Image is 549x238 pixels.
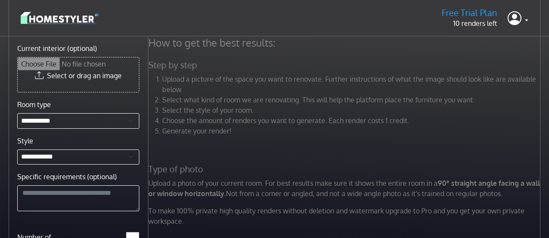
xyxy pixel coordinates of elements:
[143,36,548,49] h4: How to get the best results:
[143,60,548,70] h5: Step by step
[162,126,543,136] li: Generate your render!
[162,95,543,105] li: Select what kind of room we are renovating. This will help the platform place the furniture you w...
[442,18,497,29] p: 10 renders left
[143,178,548,199] p: Upload a photo of your current room. For best results make sure it shows the entire room in a Not...
[442,7,497,18] h5: Free Trial Plan
[143,206,548,226] p: To make 100% private high quality renders without deletion and watermark upgrade to Pro and you g...
[17,171,117,182] label: Specific requirements (optional)
[17,136,33,146] label: Style
[162,74,543,95] li: Upload a picture of the space you want to renovate. Further instructions of what the image should...
[162,105,543,115] li: Select the style of your room.
[162,115,543,126] li: Choose the amount of renders you want to generate. Each render costs 1 credit.
[143,164,548,175] h5: Type of photo
[17,43,97,54] label: Current interior (optional)
[21,10,98,25] img: logo-3de290ba35641baa71223ecac5eacb59cb85b4c7fdf211dc9aaecaaee71ea2f8.svg
[17,99,51,110] label: Room type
